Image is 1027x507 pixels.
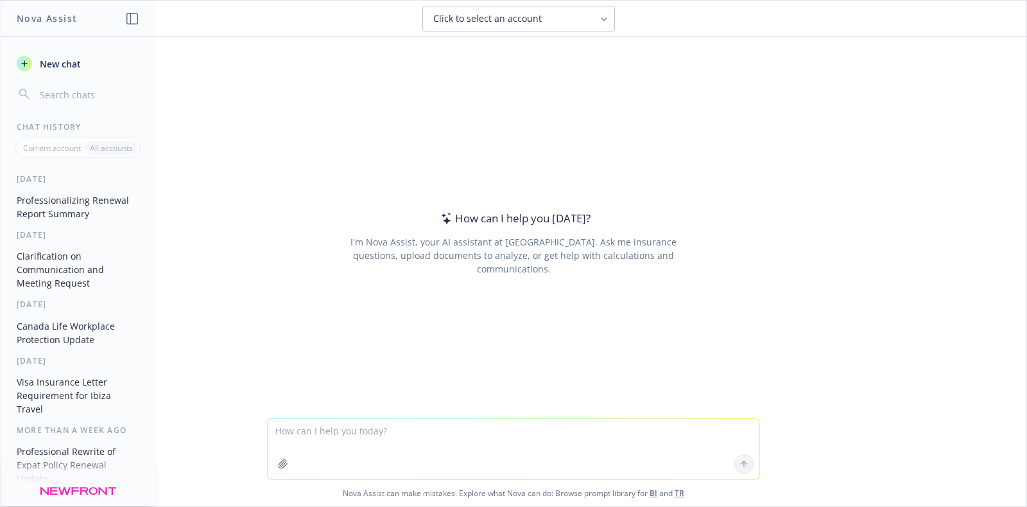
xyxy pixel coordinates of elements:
div: I'm Nova Assist, your AI assistant at [GEOGRAPHIC_DATA]. Ask me insurance questions, upload docum... [332,235,694,276]
span: New chat [37,57,81,71]
span: Click to select an account [433,12,542,25]
span: Nova Assist can make mistakes. Explore what Nova can do: Browse prompt library for and [6,480,1021,506]
button: New chat [12,52,144,75]
a: TR [675,488,684,499]
div: [DATE] [1,173,155,184]
button: Clarification on Communication and Meeting Request [12,245,144,294]
button: Visa Insurance Letter Requirement for Ibiza Travel [12,371,144,420]
div: [DATE] [1,229,155,240]
div: How can I help you [DATE]? [437,210,591,227]
a: BI [650,488,657,499]
div: Chat History [1,121,155,132]
div: More than a week ago [1,425,155,436]
button: Click to select an account [422,6,615,31]
input: Search chats [37,85,139,103]
h1: Nova Assist [17,12,77,25]
p: All accounts [90,143,133,154]
div: [DATE] [1,299,155,310]
button: Professionalizing Renewal Report Summary [12,190,144,224]
button: Professional Rewrite of Expat Policy Renewal Update [12,441,144,489]
p: Current account [23,143,81,154]
div: [DATE] [1,355,155,366]
button: Canada Life Workplace Protection Update [12,316,144,350]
